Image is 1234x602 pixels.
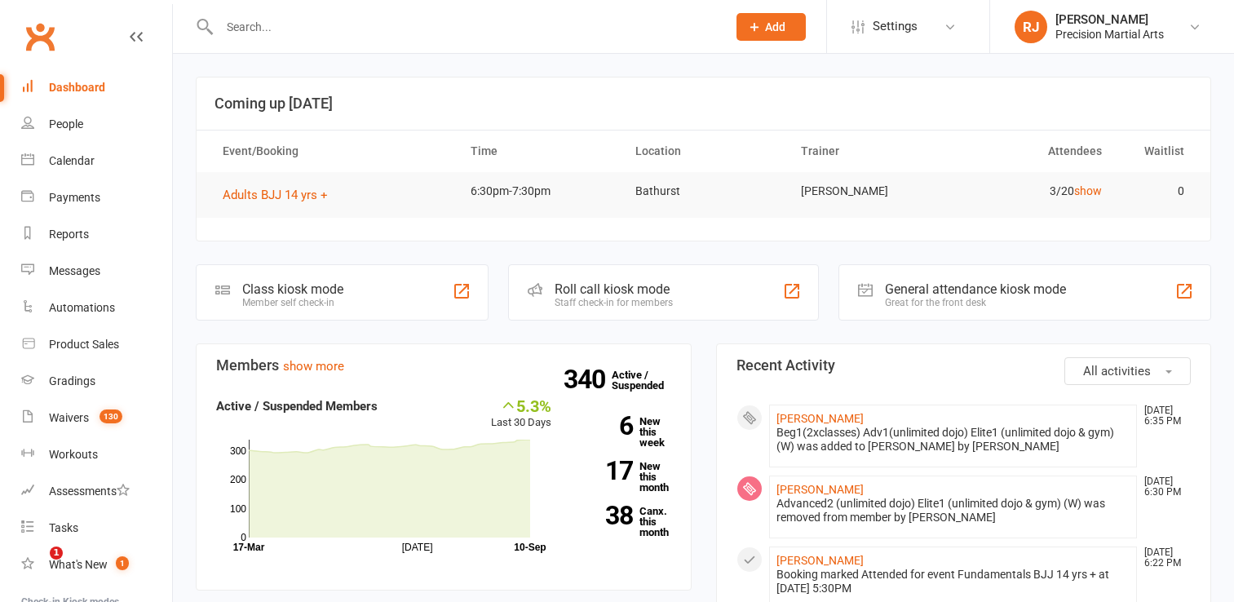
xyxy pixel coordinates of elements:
[21,69,172,106] a: Dashboard
[21,363,172,400] a: Gradings
[456,172,621,210] td: 6:30pm-7:30pm
[736,357,1192,374] h3: Recent Activity
[885,281,1066,297] div: General attendance kiosk mode
[1136,405,1190,427] time: [DATE] 6:35 PM
[576,506,671,538] a: 38Canx. this month
[223,188,328,202] span: Adults BJJ 14 yrs +
[223,185,339,205] button: Adults BJJ 14 yrs +
[491,396,551,432] div: Last 30 Days
[576,458,633,483] strong: 17
[21,253,172,290] a: Messages
[491,396,551,414] div: 5.3%
[21,143,172,179] a: Calendar
[21,547,172,583] a: What's New1
[49,521,78,534] div: Tasks
[1083,364,1151,378] span: All activities
[16,547,55,586] iframe: Intercom live chat
[776,568,1130,595] div: Booking marked Attended for event Fundamentals BJJ 14 yrs + at [DATE] 5:30PM
[242,281,343,297] div: Class kiosk mode
[456,131,621,172] th: Time
[21,290,172,326] a: Automations
[208,131,456,172] th: Event/Booking
[765,20,785,33] span: Add
[555,297,673,308] div: Staff check-in for members
[49,448,98,461] div: Workouts
[50,547,63,560] span: 1
[776,412,864,425] a: [PERSON_NAME]
[612,357,683,403] a: 340Active / Suspended
[576,416,671,448] a: 6New this week
[49,81,105,94] div: Dashboard
[49,374,95,387] div: Gradings
[283,359,344,374] a: show more
[555,281,673,297] div: Roll call kiosk mode
[49,411,89,424] div: Waivers
[21,106,172,143] a: People
[576,503,633,528] strong: 38
[951,172,1117,210] td: 3/20
[49,301,115,314] div: Automations
[49,117,83,131] div: People
[49,485,130,498] div: Assessments
[576,414,633,438] strong: 6
[21,510,172,547] a: Tasks
[786,131,952,172] th: Trainer
[116,556,129,570] span: 1
[736,13,806,41] button: Add
[49,191,100,204] div: Payments
[49,264,100,277] div: Messages
[1117,172,1199,210] td: 0
[776,497,1130,525] div: Advanced2 (unlimited dojo) Elite1 (unlimited dojo & gym) (W) was removed from member by [PERSON_N...
[1136,547,1190,569] time: [DATE] 6:22 PM
[1055,12,1164,27] div: [PERSON_NAME]
[100,409,122,423] span: 130
[21,179,172,216] a: Payments
[951,131,1117,172] th: Attendees
[242,297,343,308] div: Member self check-in
[1015,11,1047,43] div: RJ
[49,228,89,241] div: Reports
[21,326,172,363] a: Product Sales
[873,8,918,45] span: Settings
[621,172,786,210] td: Bathurst
[564,367,612,392] strong: 340
[215,15,715,38] input: Search...
[621,131,786,172] th: Location
[1117,131,1199,172] th: Waitlist
[21,216,172,253] a: Reports
[776,426,1130,454] div: Beg1(2xclasses) Adv1(unlimited dojo) Elite1 (unlimited dojo & gym) (W) was added to [PERSON_NAME]...
[20,16,60,57] a: Clubworx
[786,172,952,210] td: [PERSON_NAME]
[49,338,119,351] div: Product Sales
[885,297,1066,308] div: Great for the front desk
[576,461,671,493] a: 17New this month
[216,357,671,374] h3: Members
[49,558,108,571] div: What's New
[21,436,172,473] a: Workouts
[21,400,172,436] a: Waivers 130
[216,399,378,414] strong: Active / Suspended Members
[776,483,864,496] a: [PERSON_NAME]
[1074,184,1102,197] a: show
[49,154,95,167] div: Calendar
[776,554,864,567] a: [PERSON_NAME]
[1055,27,1164,42] div: Precision Martial Arts
[21,473,172,510] a: Assessments
[1136,476,1190,498] time: [DATE] 6:30 PM
[215,95,1192,112] h3: Coming up [DATE]
[1064,357,1191,385] button: All activities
